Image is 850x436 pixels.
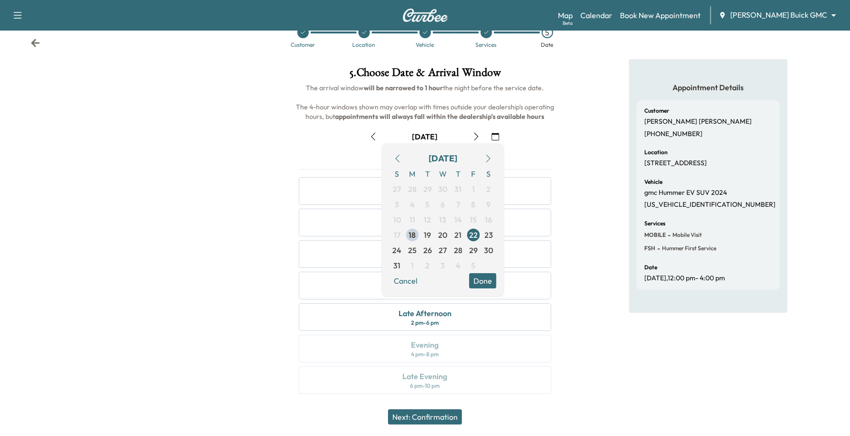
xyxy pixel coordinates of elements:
span: 6 [441,199,445,210]
button: Next: Confirmation [388,409,462,425]
span: 28 [454,245,462,256]
span: 2 [426,260,430,271]
b: will be narrowed to 1 hour [364,84,443,92]
span: 18 [409,229,416,241]
h6: Date [644,265,657,270]
a: MapBeta [558,10,573,21]
h1: 5 . Choose Date & Arrival Window [291,67,559,83]
p: [PHONE_NUMBER] [644,130,703,138]
p: [STREET_ADDRESS] [644,159,707,168]
span: 9 [487,199,491,210]
span: 3 [441,260,445,271]
span: 11 [409,214,415,225]
span: Hummer First Service [660,245,716,252]
a: Calendar [580,10,612,21]
span: 12 [424,214,431,225]
div: Vehicle [416,42,434,48]
span: 14 [454,214,462,225]
span: 5 [472,260,476,271]
div: [DATE] [412,131,438,142]
span: 27 [393,183,401,195]
span: 31 [455,183,462,195]
div: [DATE] [429,152,457,165]
span: 3 [395,199,399,210]
div: Late Afternoon [399,308,451,319]
div: Beta [563,20,573,27]
p: [PERSON_NAME] [PERSON_NAME] [644,117,752,126]
span: S [389,166,405,181]
h5: Appointment Details [637,82,780,93]
span: S [481,166,496,181]
span: 30 [484,245,493,256]
span: 8 [472,199,476,210]
span: 4 [456,260,461,271]
button: Cancel [389,273,422,288]
span: T [420,166,435,181]
span: 20 [439,229,448,241]
span: 19 [424,229,431,241]
span: 22 [469,229,478,241]
span: 25 [408,245,417,256]
span: Mobile Visit [671,231,702,239]
span: 1 [411,260,414,271]
span: 10 [393,214,401,225]
span: FSH [644,245,655,252]
span: 28 [408,183,417,195]
span: 29 [423,183,432,195]
span: 26 [423,245,432,256]
button: Done [469,273,496,288]
div: Services [476,42,497,48]
h6: Services [644,221,665,226]
span: The arrival window the night before the service date. The 4-hour windows shown may overlap with t... [296,84,556,121]
span: 30 [439,183,448,195]
span: 1 [472,183,475,195]
span: MOBILE [644,231,666,239]
span: 23 [484,229,493,241]
span: 24 [393,245,402,256]
p: gmc Hummer EV SUV 2024 [644,189,727,197]
span: 29 [469,245,478,256]
span: T [451,166,466,181]
h6: Vehicle [644,179,662,185]
p: [US_VEHICLE_IDENTIFICATION_NUMBER] [644,201,776,209]
p: [DATE] , 12:00 pm - 4:00 pm [644,274,725,283]
div: Location [353,42,376,48]
span: M [405,166,420,181]
span: 16 [485,214,493,225]
span: 21 [455,229,462,241]
span: 13 [440,214,447,225]
span: 5 [426,199,430,210]
div: 2 pm - 6 pm [411,319,439,327]
span: F [466,166,481,181]
div: Date [541,42,554,48]
span: W [435,166,451,181]
h6: Customer [644,108,669,114]
a: Book New Appointment [620,10,701,21]
img: Curbee Logo [402,9,448,22]
span: 27 [439,245,447,256]
span: 2 [487,183,491,195]
span: 15 [470,214,477,225]
div: Customer [291,42,315,48]
div: Back [31,38,40,48]
span: 4 [410,199,415,210]
b: appointments will always fall within the dealership's available hours [335,112,544,121]
span: 7 [456,199,460,210]
span: - [655,244,660,253]
span: - [666,230,671,240]
span: [PERSON_NAME] Buick GMC [730,10,827,21]
div: 5 [542,27,553,38]
h6: Location [644,149,668,155]
span: 17 [394,229,400,241]
span: 31 [394,260,401,271]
